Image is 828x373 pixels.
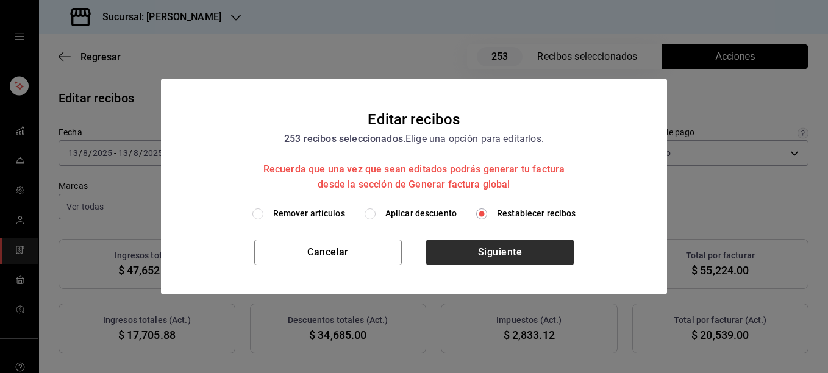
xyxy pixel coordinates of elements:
[284,133,405,144] strong: 253 recibos seleccionados.
[252,162,576,193] div: Recuerda que una vez que sean editados podrás generar tu factura desde la sección de Generar fact...
[426,240,574,265] button: Siguiente
[385,207,457,220] span: Aplicar descuento
[368,108,460,131] div: Editar recibos
[252,131,576,193] div: Elige una opción para editarlos.
[497,207,576,220] span: Restablecer recibos
[273,207,345,220] span: Remover artículos
[176,207,652,220] div: editionType
[254,240,402,265] button: Cancelar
